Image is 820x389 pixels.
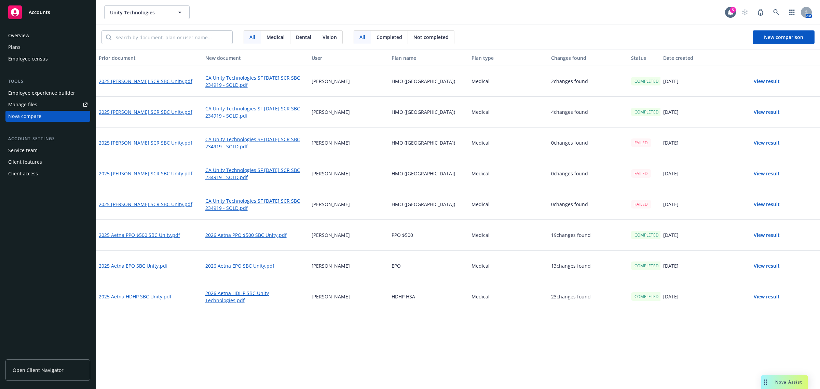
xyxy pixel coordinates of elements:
[631,169,651,178] div: FAILED
[312,170,350,177] p: [PERSON_NAME]
[743,198,791,211] button: View result
[389,220,469,251] div: PPO $500
[551,78,588,85] p: 2 changes found
[205,290,306,304] a: 2026 Aetna HDHP SBC Unity Technologies.pdf
[785,5,799,19] a: Switch app
[631,77,662,85] div: COMPLETED
[5,145,90,156] a: Service team
[312,54,386,62] div: User
[8,157,42,167] div: Client features
[631,261,662,270] div: COMPLETED
[551,139,588,146] p: 0 changes found
[359,33,365,41] span: All
[660,50,740,66] button: Date created
[323,33,337,41] span: Vision
[111,31,232,44] input: Search by document, plan or user name...
[743,136,791,150] button: View result
[99,78,192,85] a: 2025 [PERSON_NAME] SCR SBC Unity.pdf
[389,97,469,128] div: HMO ([GEOGRAPHIC_DATA])
[738,5,752,19] a: Start snowing
[743,75,791,88] button: View result
[775,379,802,385] span: Nova Assist
[389,281,469,312] div: HDHP HSA
[469,97,549,128] div: Medical
[548,50,628,66] button: Changes found
[29,10,50,15] span: Accounts
[266,33,285,41] span: Medical
[205,197,306,212] a: CA Unity Technologies SF [DATE] SCR SBC 234919 - SOLD.pdf
[761,375,770,389] div: Drag to move
[469,66,549,97] div: Medical
[754,5,767,19] a: Report a Bug
[296,33,311,41] span: Dental
[663,54,738,62] div: Date created
[110,9,169,16] span: Unity Technologies
[743,105,791,119] button: View result
[551,262,591,269] p: 13 changes found
[312,108,350,116] p: [PERSON_NAME]
[5,157,90,167] a: Client features
[106,35,111,40] svg: Search
[99,293,172,300] a: 2025 Aetna HDHP SBC Unity.pdf
[389,66,469,97] div: HMO ([GEOGRAPHIC_DATA])
[551,170,588,177] p: 0 changes found
[631,138,651,147] div: FAILED
[99,54,200,62] div: Prior document
[312,78,350,85] p: [PERSON_NAME]
[631,200,651,209] div: FAILED
[99,170,192,177] a: 2025 [PERSON_NAME] SCR SBC Unity.pdf
[389,128,469,158] div: HMO ([GEOGRAPHIC_DATA])
[249,33,255,41] span: All
[99,108,192,116] a: 2025 [PERSON_NAME] SCR SBC Unity.pdf
[663,231,679,239] p: [DATE]
[761,375,808,389] button: Nova Assist
[389,50,469,66] button: Plan name
[5,168,90,179] a: Client access
[551,231,591,239] p: 19 changes found
[5,42,90,53] a: Plans
[663,201,679,208] p: [DATE]
[5,111,90,122] a: Nova compare
[469,220,549,251] div: Medical
[205,136,306,150] a: CA Unity Technologies SF [DATE] SCR SBC 234919 - SOLD.pdf
[312,201,350,208] p: [PERSON_NAME]
[8,99,37,110] div: Manage files
[96,50,203,66] button: Prior document
[8,145,38,156] div: Service team
[764,34,803,40] span: New comparison
[205,166,306,181] a: CA Unity Technologies SF [DATE] SCR SBC 234919 - SOLD.pdf
[377,33,402,41] span: Completed
[551,54,626,62] div: Changes found
[628,50,660,66] button: Status
[631,231,662,239] div: COMPLETED
[631,292,662,301] div: COMPLETED
[8,53,48,64] div: Employee census
[205,231,287,239] a: 2026 Aetna PPO $500 SBC Unity.pdf
[663,293,679,300] p: [DATE]
[99,201,192,208] a: 2025 [PERSON_NAME] SCR SBC Unity.pdf
[469,50,549,66] button: Plan type
[8,30,29,41] div: Overview
[469,251,549,281] div: Medical
[99,139,192,146] a: 2025 [PERSON_NAME] SCR SBC Unity.pdf
[8,88,75,98] div: Employee experience builder
[5,30,90,41] a: Overview
[99,262,168,269] a: 2025 Aetna EPO SBC Unity.pdf
[309,50,389,66] button: User
[663,262,679,269] p: [DATE]
[769,5,783,19] a: Search
[663,170,679,177] p: [DATE]
[469,128,549,158] div: Medical
[389,189,469,220] div: HMO ([GEOGRAPHIC_DATA])
[8,42,20,53] div: Plans
[631,108,662,116] div: COMPLETED
[551,293,591,300] p: 23 changes found
[5,78,90,85] div: Tools
[205,105,306,119] a: CA Unity Technologies SF [DATE] SCR SBC 234919 - SOLD.pdf
[392,54,466,62] div: Plan name
[312,139,350,146] p: [PERSON_NAME]
[8,168,38,179] div: Client access
[104,5,190,19] button: Unity Technologies
[5,53,90,64] a: Employee census
[312,293,350,300] p: [PERSON_NAME]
